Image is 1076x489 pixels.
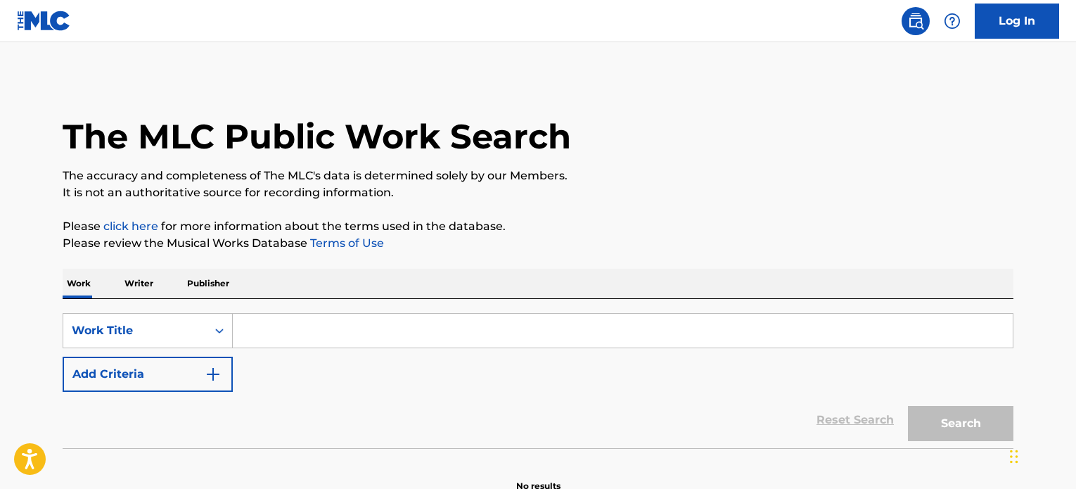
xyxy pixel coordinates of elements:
[63,313,1013,448] form: Search Form
[63,167,1013,184] p: The accuracy and completeness of The MLC's data is determined solely by our Members.
[975,4,1059,39] a: Log In
[205,366,222,383] img: 9d2ae6d4665cec9f34b9.svg
[120,269,158,298] p: Writer
[902,7,930,35] a: Public Search
[1006,421,1076,489] div: Widget de chat
[1006,421,1076,489] iframe: Chat Widget
[1010,436,1018,478] div: Glisser
[17,11,71,31] img: MLC Logo
[907,13,924,30] img: search
[944,13,961,30] img: help
[183,269,233,298] p: Publisher
[63,218,1013,235] p: Please for more information about the terms used in the database.
[72,322,198,339] div: Work Title
[63,184,1013,201] p: It is not an authoritative source for recording information.
[103,220,158,233] a: click here
[938,7,966,35] div: Help
[63,115,571,158] h1: The MLC Public Work Search
[63,235,1013,252] p: Please review the Musical Works Database
[63,357,233,392] button: Add Criteria
[307,236,384,250] a: Terms of Use
[63,269,95,298] p: Work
